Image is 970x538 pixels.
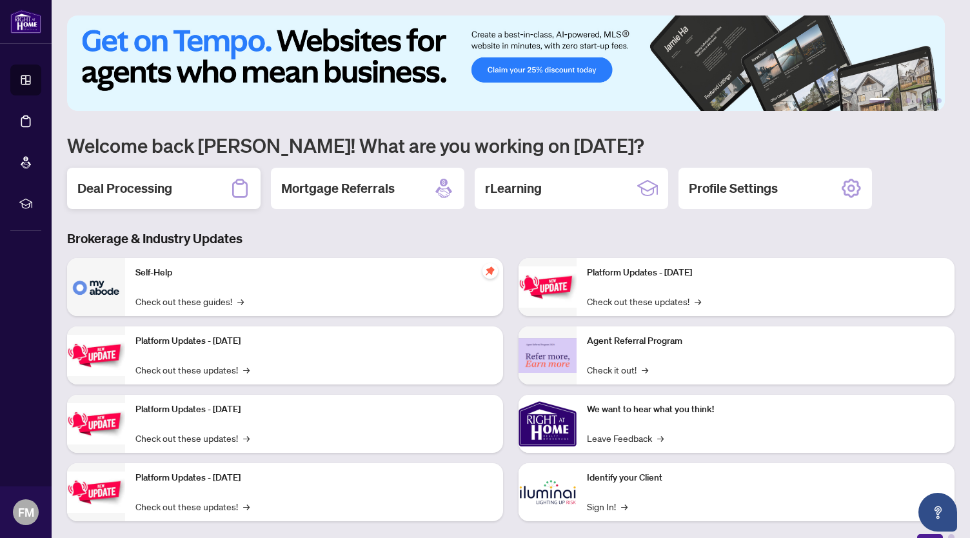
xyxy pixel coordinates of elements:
a: Check out these updates!→ [135,499,250,513]
img: Platform Updates - July 21, 2025 [67,403,125,444]
span: → [243,363,250,377]
button: 1 [869,98,890,103]
h1: Welcome back [PERSON_NAME]! What are you working on [DATE]? [67,133,955,157]
img: logo [10,10,41,34]
button: 2 [895,98,900,103]
img: Slide 0 [67,15,945,111]
span: FM [18,503,34,521]
a: Check out these guides!→ [135,294,244,308]
button: Open asap [918,493,957,532]
a: Check it out!→ [587,363,648,377]
img: Identify your Client [519,463,577,521]
span: → [237,294,244,308]
p: Identify your Client [587,471,944,485]
p: Platform Updates - [DATE] [135,334,493,348]
span: → [243,499,250,513]
img: Agent Referral Program [519,338,577,374]
span: → [695,294,701,308]
button: 3 [906,98,911,103]
p: We want to hear what you think! [587,403,944,417]
h2: Profile Settings [689,179,778,197]
p: Platform Updates - [DATE] [135,403,493,417]
p: Self-Help [135,266,493,280]
img: Platform Updates - July 8, 2025 [67,472,125,512]
h2: Mortgage Referrals [281,179,395,197]
span: → [657,431,664,445]
img: Platform Updates - June 23, 2025 [519,266,577,307]
img: Platform Updates - September 16, 2025 [67,335,125,375]
button: 4 [916,98,921,103]
h2: Deal Processing [77,179,172,197]
button: 5 [926,98,931,103]
a: Leave Feedback→ [587,431,664,445]
p: Platform Updates - [DATE] [587,266,944,280]
a: Check out these updates!→ [135,431,250,445]
p: Agent Referral Program [587,334,944,348]
span: → [621,499,628,513]
a: Check out these updates!→ [135,363,250,377]
button: 6 [936,98,942,103]
span: → [642,363,648,377]
h2: rLearning [485,179,542,197]
span: pushpin [482,263,498,279]
h3: Brokerage & Industry Updates [67,230,955,248]
a: Check out these updates!→ [587,294,701,308]
img: Self-Help [67,258,125,316]
p: Platform Updates - [DATE] [135,471,493,485]
img: We want to hear what you think! [519,395,577,453]
a: Sign In!→ [587,499,628,513]
span: → [243,431,250,445]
